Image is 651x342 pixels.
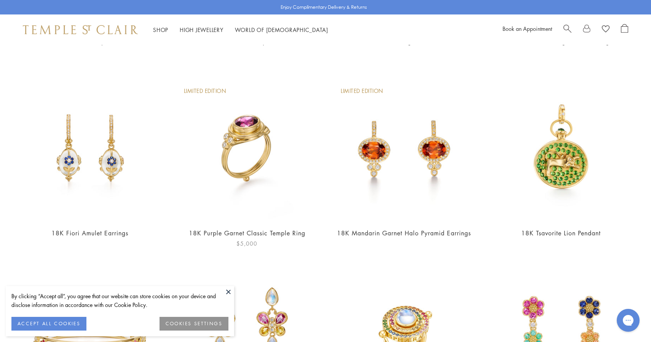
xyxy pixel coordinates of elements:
img: E56889-E9FIORMX [19,79,161,221]
a: World of [DEMOGRAPHIC_DATA]World of [DEMOGRAPHIC_DATA] [235,26,328,34]
a: Search [563,24,571,35]
a: ShopShop [153,26,168,34]
p: Enjoy Complimentary Delivery & Returns [281,3,367,11]
a: Open Shopping Bag [621,24,628,35]
span: $5,000 [236,239,257,248]
a: 18K Tsavorite Lion Pendant [521,229,601,237]
div: By clicking “Accept all”, you agree that our website can store cookies on your device and disclos... [11,292,228,309]
a: Book an Appointment [503,25,552,32]
a: View Wishlist [602,24,610,35]
img: 18K Purple Garnet Classic Temple Ring [176,79,318,221]
img: 18K Tsavorite Lion Pendant [490,79,632,221]
button: COOKIES SETTINGS [160,317,228,331]
button: ACCEPT ALL COOKIES [11,317,86,331]
div: Limited Edition [184,87,227,95]
a: 18K Purple Garnet Classic Temple Ring [189,229,305,237]
img: Temple St. Clair [23,25,138,34]
nav: Main navigation [153,25,328,35]
a: High JewelleryHigh Jewellery [180,26,223,34]
a: 18K Fiori Amulet Earrings [51,229,128,237]
iframe: Gorgias live chat messenger [613,306,643,334]
div: Limited Edition [341,87,383,95]
img: 18K Mandarin Garnet Halo Pyramid Earrings [333,79,475,221]
a: 18K Mandarin Garnet Halo Pyramid Earrings [337,229,471,237]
